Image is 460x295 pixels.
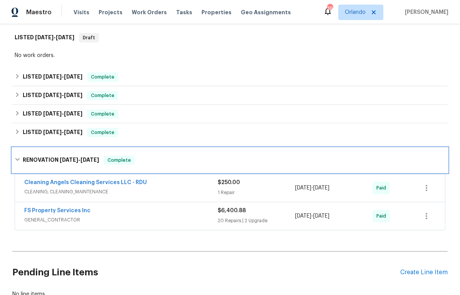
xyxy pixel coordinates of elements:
span: [DATE] [295,213,311,219]
span: Complete [88,129,118,136]
span: - [35,35,74,40]
span: - [60,157,99,163]
div: 1 Repair [218,189,295,196]
span: [DATE] [43,74,62,79]
span: [DATE] [43,111,62,116]
a: Cleaning Angels Cleaning Services LLC - RDU [24,180,147,185]
span: [DATE] [43,129,62,135]
h6: LISTED [15,33,74,42]
h2: Pending Line Items [12,255,400,290]
div: 39 [327,5,332,12]
span: [DATE] [313,213,329,219]
span: Complete [88,92,118,99]
span: Work Orders [132,8,167,16]
span: [DATE] [35,35,54,40]
span: - [43,74,82,79]
div: Create Line Item [400,269,448,276]
span: [DATE] [81,157,99,163]
div: LISTED [DATE]-[DATE]Complete [12,105,448,123]
span: Tasks [176,10,192,15]
a: FS Property Services Inc [24,208,91,213]
span: Maestro [26,8,52,16]
div: LISTED [DATE]-[DATE]Complete [12,123,448,142]
span: Draft [80,34,98,42]
h6: LISTED [23,72,82,82]
span: Properties [201,8,232,16]
div: LISTED [DATE]-[DATE]Draft [12,25,448,50]
span: - [43,92,82,98]
span: CLEANING, CLEANING_MAINTENANCE [24,188,218,196]
span: Projects [99,8,123,16]
span: [DATE] [64,92,82,98]
h6: RENOVATION [23,156,99,165]
span: $6,400.88 [218,208,246,213]
span: $250.00 [218,180,240,185]
div: LISTED [DATE]-[DATE]Complete [12,68,448,86]
span: - [295,184,329,192]
span: [DATE] [64,74,82,79]
span: Orlando [345,8,366,16]
span: [DATE] [64,111,82,116]
span: Visits [74,8,89,16]
h6: LISTED [23,91,82,100]
h6: LISTED [23,128,82,137]
div: LISTED [DATE]-[DATE]Complete [12,86,448,105]
span: Complete [104,156,134,164]
span: [PERSON_NAME] [402,8,448,16]
h6: LISTED [23,109,82,119]
span: [DATE] [313,185,329,191]
span: Complete [88,73,118,81]
span: [DATE] [60,157,78,163]
span: Paid [376,212,389,220]
span: Geo Assignments [241,8,291,16]
span: [DATE] [43,92,62,98]
span: - [43,129,82,135]
span: [DATE] [56,35,74,40]
span: GENERAL_CONTRACTOR [24,216,218,224]
span: Complete [88,110,118,118]
div: 20 Repairs | 2 Upgrade [218,217,295,225]
div: RENOVATION [DATE]-[DATE]Complete [12,148,448,173]
span: Paid [376,184,389,192]
div: No work orders. [15,52,445,59]
span: [DATE] [295,185,311,191]
span: - [295,212,329,220]
span: [DATE] [64,129,82,135]
span: - [43,111,82,116]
